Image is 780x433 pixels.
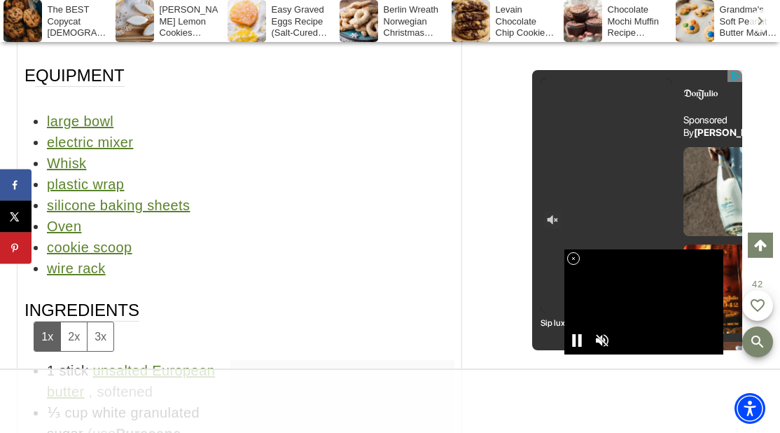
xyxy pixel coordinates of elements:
[60,322,87,351] button: Adjust servings by 2x
[532,70,742,350] iframe: Advertisement
[25,64,125,87] span: Equipment
[151,174,240,263] img: Don Julio
[151,43,240,69] a: Sponsored By[PERSON_NAME]
[47,363,215,399] a: unsalted European butter
[151,272,240,361] img: Don Julio
[151,77,240,166] img: Don Julio
[34,322,60,351] button: Adjust servings by 1x
[60,363,89,378] span: stick
[87,322,113,351] button: Adjust servings by 3x
[196,1,209,11] img: OBA_TRANS.png
[25,299,139,352] span: Ingredients
[47,114,113,129] a: large bowl
[47,363,55,378] span: 1
[47,135,133,150] a: electric mixer
[47,177,124,192] a: plastic wrap
[47,261,106,276] a: wire rack
[162,57,240,68] span: [PERSON_NAME]
[47,198,190,213] a: silicone baking sheets
[47,156,86,171] a: Whisk
[748,233,773,258] a: Scroll to top
[47,240,132,255] a: cookie scoop
[734,393,765,424] div: Accessibility Menu
[135,370,645,433] iframe: Advertisement
[47,219,81,234] a: Oven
